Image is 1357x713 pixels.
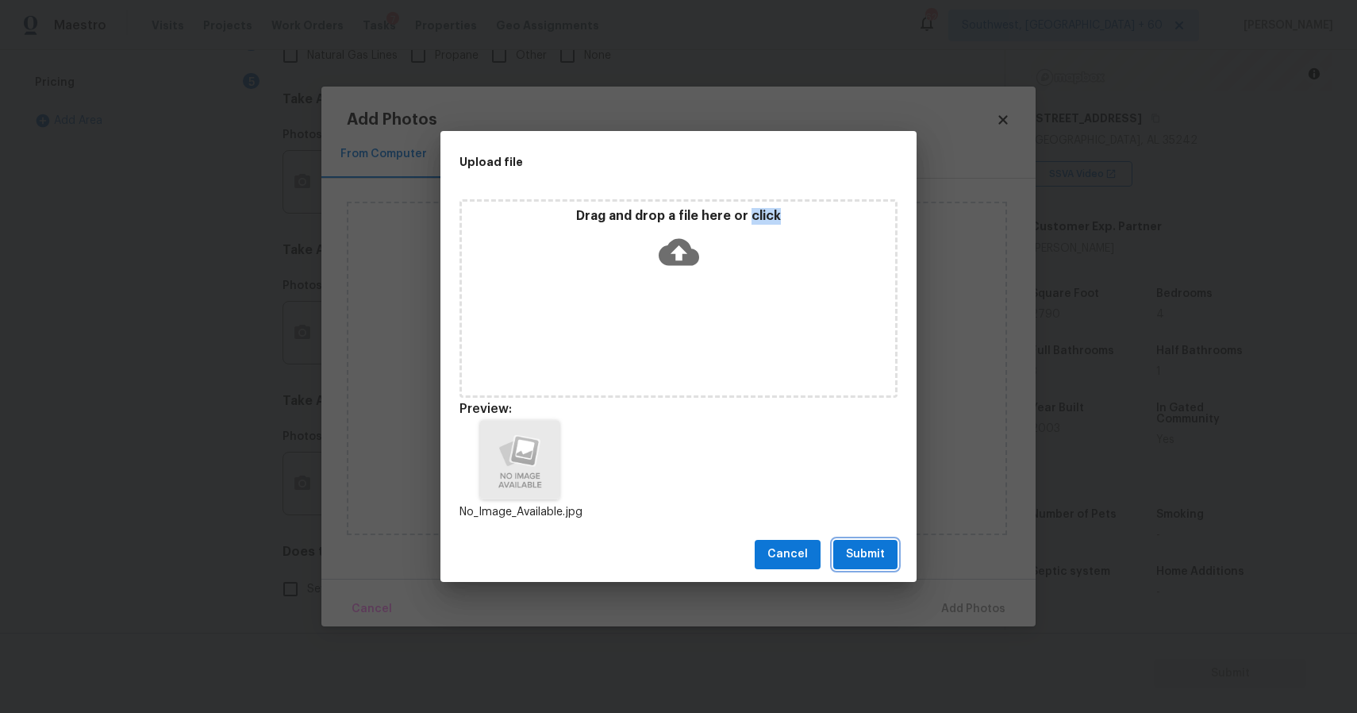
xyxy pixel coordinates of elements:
[767,545,808,565] span: Cancel
[755,540,821,569] button: Cancel
[480,420,559,499] img: Z
[833,540,898,569] button: Submit
[459,504,580,521] p: No_Image_Available.jpg
[462,208,895,225] p: Drag and drop a file here or click
[846,545,885,565] span: Submit
[459,153,826,171] h2: Upload file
